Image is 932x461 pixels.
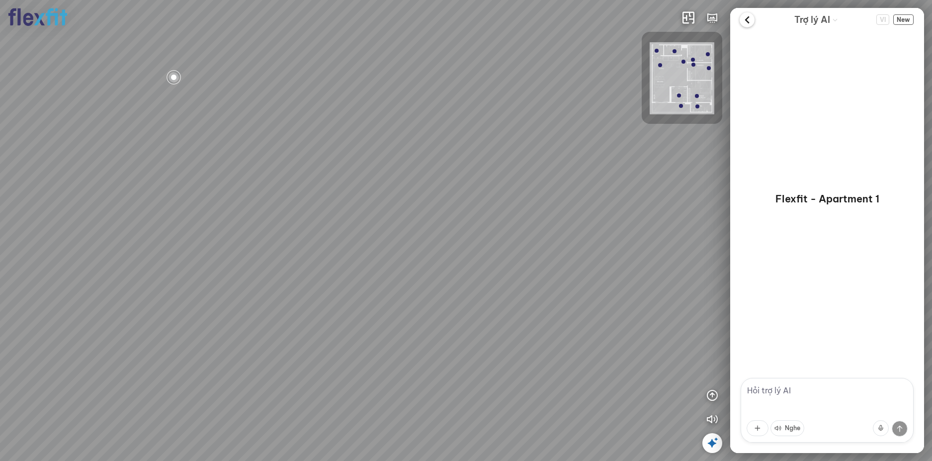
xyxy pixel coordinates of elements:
[650,42,714,114] img: Flexfit_Apt1_M__JKL4XAWR2ATG.png
[770,420,804,436] button: Nghe
[794,12,838,27] div: AI Guide options
[893,14,914,25] button: New Chat
[794,13,830,27] span: Trợ lý AI
[876,14,889,25] button: Change language
[876,14,889,25] span: VI
[775,192,879,206] p: Flexfit - Apartment 1
[893,14,914,25] span: New
[8,8,68,26] img: logo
